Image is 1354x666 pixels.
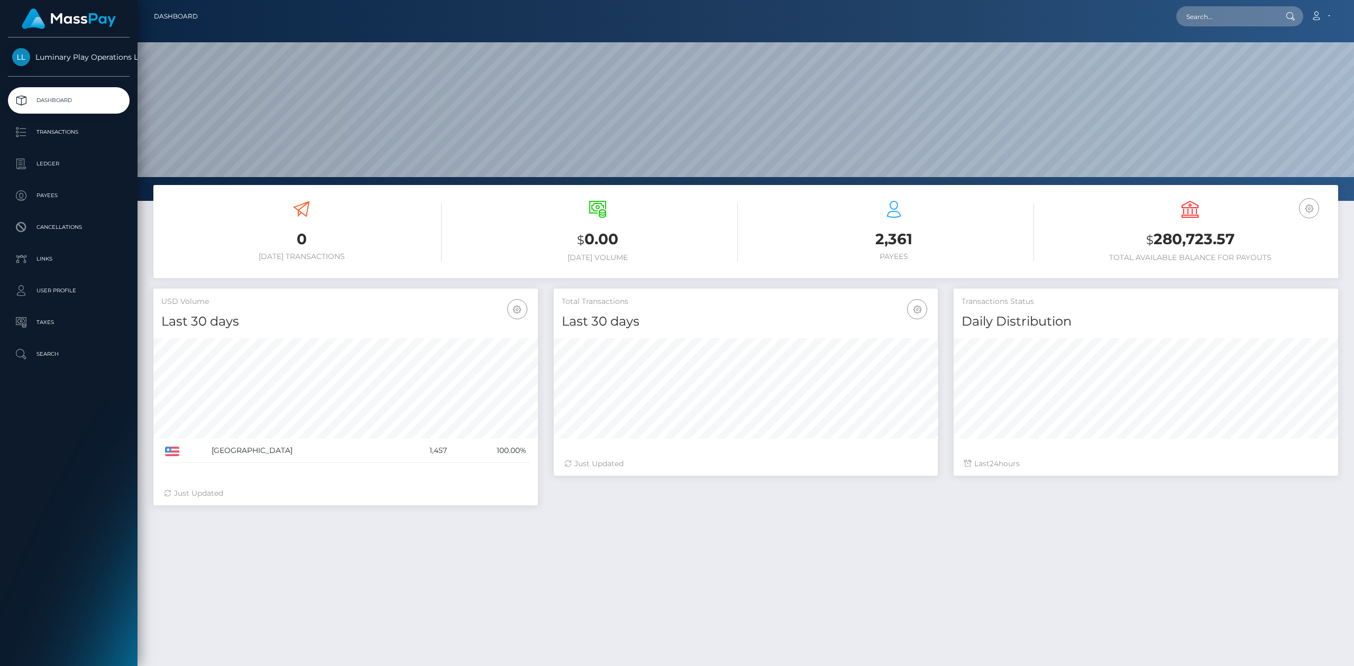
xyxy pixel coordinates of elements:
[964,458,1328,469] div: Last hours
[962,297,1330,307] h5: Transactions Status
[990,459,999,468] span: 24
[161,229,442,249] h3: 0
[8,52,130,62] span: Luminary Play Operations Limited
[12,92,125,108] p: Dashboard
[754,229,1034,249] h3: 2,361
[1176,6,1276,26] input: Search...
[8,277,130,304] a: User Profile
[12,283,125,299] p: User Profile
[8,341,130,367] a: Search
[8,119,130,145] a: Transactions
[161,312,530,331] h4: Last 30 days
[8,214,130,240] a: Cancellations
[754,252,1034,261] h6: Payees
[12,314,125,330] p: Taxes
[397,439,451,463] td: 1,457
[164,488,527,499] div: Just Updated
[577,233,584,247] small: $
[1050,253,1330,262] h6: Total Available Balance for Payouts
[8,151,130,177] a: Ledger
[562,297,930,307] h5: Total Transactions
[1146,233,1154,247] small: $
[962,312,1330,331] h4: Daily Distribution
[1050,229,1330,251] h3: 280,723.57
[161,297,530,307] h5: USD Volume
[12,219,125,235] p: Cancellations
[8,182,130,209] a: Payees
[8,309,130,336] a: Taxes
[458,229,738,251] h3: 0.00
[12,124,125,140] p: Transactions
[564,458,928,469] div: Just Updated
[8,246,130,272] a: Links
[161,252,442,261] h6: [DATE] Transactions
[12,188,125,203] p: Payees
[154,5,198,27] a: Dashboard
[22,8,116,29] img: MassPay Logo
[12,346,125,362] p: Search
[208,439,397,463] td: [GEOGRAPHIC_DATA]
[458,253,738,262] h6: [DATE] Volume
[451,439,530,463] td: 100.00%
[12,251,125,267] p: Links
[165,447,179,456] img: US.png
[12,156,125,172] p: Ledger
[12,48,30,66] img: Luminary Play Operations Limited
[8,87,130,114] a: Dashboard
[562,312,930,331] h4: Last 30 days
